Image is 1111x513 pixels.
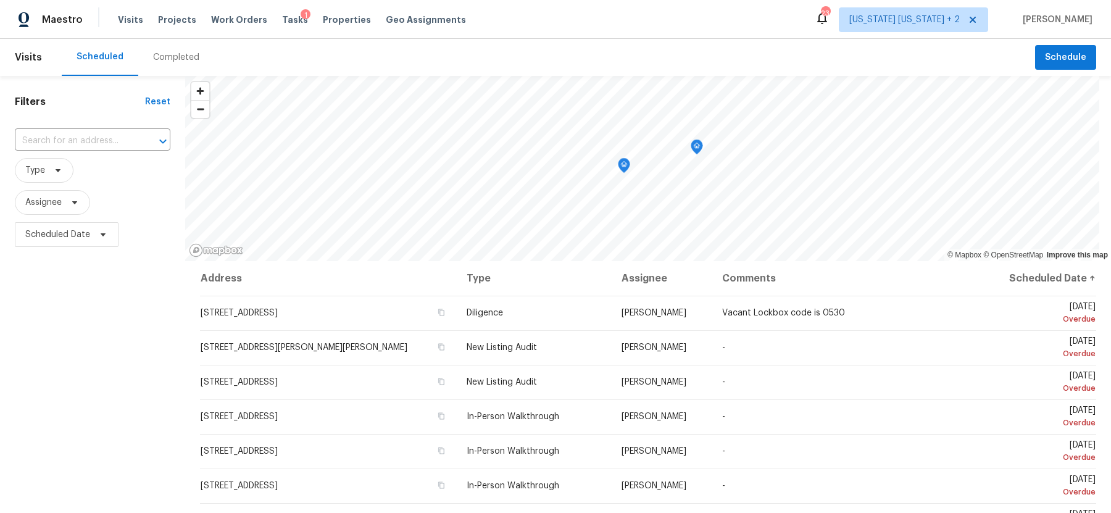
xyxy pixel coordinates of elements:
div: Map marker [691,140,703,159]
span: [DATE] [991,406,1096,429]
span: [DATE] [991,337,1096,360]
th: Type [457,261,612,296]
span: [PERSON_NAME] [622,378,686,386]
span: In-Person Walkthrough [467,447,559,456]
div: Scheduled [77,51,123,63]
span: [US_STATE] [US_STATE] + 2 [849,14,960,26]
span: [STREET_ADDRESS] [201,309,278,317]
button: Copy Address [436,307,447,318]
a: Improve this map [1047,251,1108,259]
th: Comments [712,261,981,296]
th: Assignee [612,261,712,296]
span: - [722,482,725,490]
span: [PERSON_NAME] [622,447,686,456]
span: Work Orders [211,14,267,26]
span: [STREET_ADDRESS][PERSON_NAME][PERSON_NAME] [201,343,407,352]
span: [PERSON_NAME] [622,309,686,317]
span: [STREET_ADDRESS] [201,447,278,456]
span: Projects [158,14,196,26]
span: [PERSON_NAME] [1018,14,1092,26]
span: - [722,447,725,456]
span: Assignee [25,196,62,209]
span: [DATE] [991,441,1096,464]
button: Copy Address [436,341,447,352]
span: [PERSON_NAME] [622,412,686,421]
a: Mapbox homepage [189,243,243,257]
span: [STREET_ADDRESS] [201,412,278,421]
span: In-Person Walkthrough [467,482,559,490]
div: Overdue [991,382,1096,394]
span: Visits [15,44,42,71]
button: Open [154,133,172,150]
span: Schedule [1045,50,1086,65]
div: Overdue [991,486,1096,498]
span: Scheduled Date [25,228,90,241]
canvas: Map [185,76,1099,261]
a: OpenStreetMap [983,251,1043,259]
span: Diligence [467,309,503,317]
span: - [722,378,725,386]
span: [DATE] [991,302,1096,325]
span: [STREET_ADDRESS] [201,378,278,386]
div: Overdue [991,348,1096,360]
th: Address [200,261,457,296]
div: Overdue [991,417,1096,429]
span: [STREET_ADDRESS] [201,482,278,490]
div: Overdue [991,313,1096,325]
input: Search for an address... [15,131,136,151]
button: Copy Address [436,480,447,491]
div: 1 [301,9,310,22]
div: 23 [821,7,830,20]
button: Schedule [1035,45,1096,70]
span: Properties [323,14,371,26]
span: [DATE] [991,475,1096,498]
span: New Listing Audit [467,343,537,352]
span: Tasks [282,15,308,24]
span: Visits [118,14,143,26]
span: New Listing Audit [467,378,537,386]
div: Overdue [991,451,1096,464]
span: Maestro [42,14,83,26]
span: [PERSON_NAME] [622,482,686,490]
span: [DATE] [991,372,1096,394]
div: Reset [145,96,170,108]
span: - [722,343,725,352]
div: Completed [153,51,199,64]
span: - [722,412,725,421]
span: Type [25,164,45,177]
button: Copy Address [436,445,447,456]
div: Map marker [618,158,630,177]
button: Zoom in [191,82,209,100]
a: Mapbox [947,251,981,259]
h1: Filters [15,96,145,108]
span: Vacant Lockbox code is 0530 [722,309,845,317]
span: In-Person Walkthrough [467,412,559,421]
th: Scheduled Date ↑ [981,261,1096,296]
span: Zoom out [191,101,209,118]
button: Zoom out [191,100,209,118]
button: Copy Address [436,411,447,422]
button: Copy Address [436,376,447,387]
span: [PERSON_NAME] [622,343,686,352]
span: Geo Assignments [386,14,466,26]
